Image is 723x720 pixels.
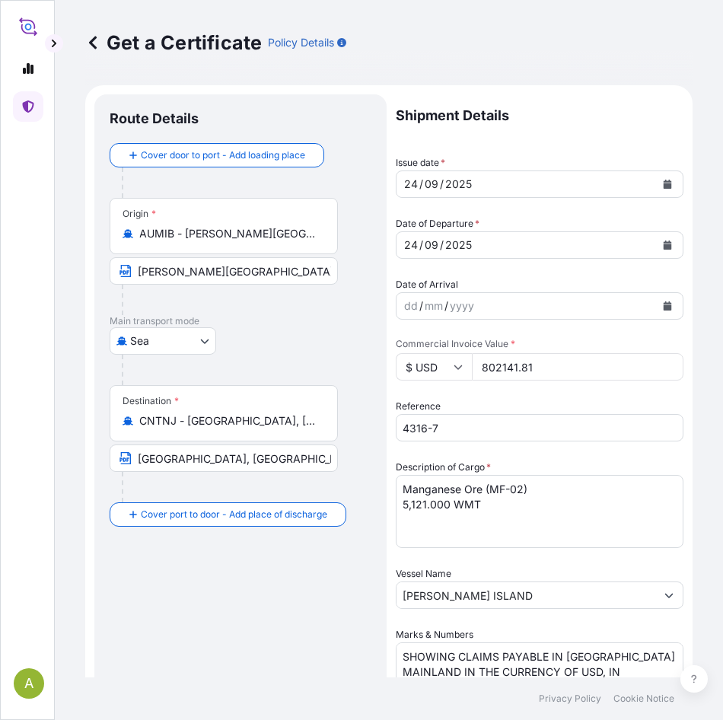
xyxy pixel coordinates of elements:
p: Policy Details [268,35,334,50]
span: Commercial Invoice Value [396,338,683,350]
div: month, [423,175,440,193]
button: Cover port to door - Add place of discharge [110,502,346,527]
span: Issue date [396,155,445,170]
label: Description of Cargo [396,460,491,475]
div: month, [423,297,444,315]
button: Calendar [655,172,680,196]
div: / [419,175,423,193]
span: Cover door to port - Add loading place [141,148,305,163]
label: Reference [396,399,441,414]
label: Marks & Numbers [396,627,473,642]
div: / [444,297,448,315]
span: Date of Departure [396,216,479,231]
div: Destination [123,395,179,407]
span: Cover port to door - Add place of discharge [141,507,327,522]
div: / [419,297,423,315]
p: Main transport mode [110,315,371,327]
button: Calendar [655,294,680,318]
button: Calendar [655,233,680,257]
button: Cover door to port - Add loading place [110,143,324,167]
input: Enter booking reference [396,414,683,441]
a: Privacy Policy [539,693,601,705]
div: year, [448,297,476,315]
div: day, [403,236,419,254]
span: Sea [130,333,149,349]
textarea: Manganese Ore (MF-02) 5,121.000 WMT [396,475,683,548]
div: / [440,175,444,193]
span: Date of Arrival [396,277,458,292]
div: / [419,236,423,254]
input: Text to appear on certificate [110,257,338,285]
button: Select transport [110,327,216,355]
p: Shipment Details [396,94,683,137]
div: day, [403,297,419,315]
input: Origin [139,226,319,241]
button: Show suggestions [655,581,683,609]
input: Text to appear on certificate [110,444,338,472]
label: Vessel Name [396,566,451,581]
textarea: SHOWING CLAIMS PAYABLE IN [GEOGRAPHIC_DATA] MAINLAND IN THE CURRENCY OF USD, IN NEGOTIABLE FORM A... [396,642,683,718]
a: Cookie Notice [613,693,674,705]
input: Type to search vessel name or IMO [397,581,655,609]
p: Route Details [110,110,199,128]
div: year, [444,175,473,193]
span: A [24,676,33,691]
div: month, [423,236,440,254]
div: Origin [123,208,156,220]
div: day, [403,175,419,193]
input: Destination [139,413,319,428]
div: / [440,236,444,254]
p: Get a Certificate [85,30,262,55]
div: year, [444,236,473,254]
input: Enter amount [472,353,683,381]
